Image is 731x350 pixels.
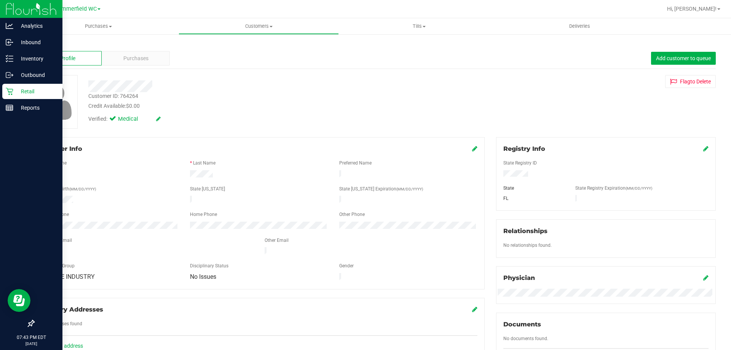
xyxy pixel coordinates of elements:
inline-svg: Reports [6,104,13,112]
div: State [498,185,570,192]
a: Tills [339,18,499,34]
span: Purchases [18,23,179,30]
span: (MM/DD/YYYY) [69,187,96,191]
span: $0.00 [126,103,140,109]
label: No relationships found. [503,242,552,249]
p: Outbound [13,70,59,80]
span: (MM/DD/YYYY) [396,187,423,191]
div: Credit Available: [88,102,424,110]
p: [DATE] [3,341,59,347]
span: Physician [503,274,535,281]
span: Tills [339,23,499,30]
label: State [US_STATE] Expiration [339,185,423,192]
span: Purchases [123,54,148,62]
span: Delivery Addresses [41,306,103,313]
inline-svg: Inventory [6,55,13,62]
span: Add customer to queue [656,55,711,61]
p: 07:43 PM EDT [3,334,59,341]
button: Flagto Delete [665,75,716,88]
p: Inventory [13,54,59,63]
span: No documents found. [503,336,548,341]
span: Summerfield WC [55,6,97,12]
p: Analytics [13,21,59,30]
span: Documents [503,321,541,328]
inline-svg: Outbound [6,71,13,79]
a: Deliveries [500,18,660,34]
label: Other Phone [339,211,365,218]
span: Registry Info [503,145,545,152]
label: State [US_STATE] [190,185,225,192]
a: Purchases [18,18,179,34]
p: Retail [13,87,59,96]
div: FL [498,195,570,202]
button: Add customer to queue [651,52,716,65]
span: Deliveries [559,23,600,30]
span: SERVICE INDUSTRY [41,273,95,280]
div: Customer ID: 764264 [88,92,138,100]
p: Inbound [13,38,59,47]
inline-svg: Inbound [6,38,13,46]
label: Date of Birth [44,185,96,192]
span: No Issues [190,273,216,280]
label: Other Email [265,237,289,244]
label: State Registry Expiration [575,185,652,192]
label: Last Name [193,160,215,166]
label: Preferred Name [339,160,372,166]
p: Reports [13,103,59,112]
span: Medical [118,115,148,123]
span: (MM/DD/YYYY) [626,186,652,190]
label: State Registry ID [503,160,537,166]
inline-svg: Analytics [6,22,13,30]
iframe: Resource center [8,289,30,312]
label: Disciplinary Status [190,262,228,269]
div: Verified: [88,115,161,123]
span: Hi, [PERSON_NAME]! [667,6,717,12]
label: Gender [339,262,354,269]
span: Customers [179,23,338,30]
span: Relationships [503,227,547,235]
label: Home Phone [190,211,217,218]
inline-svg: Retail [6,88,13,95]
span: Profile [60,54,75,62]
a: Customers [179,18,339,34]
